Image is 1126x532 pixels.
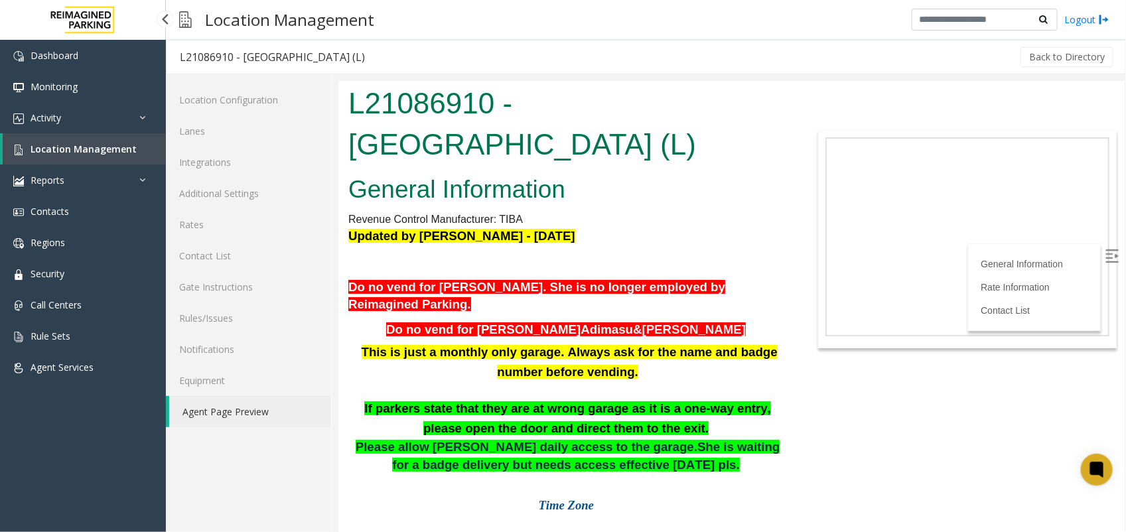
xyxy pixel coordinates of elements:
[166,271,331,302] a: Gate Instructions
[31,330,70,342] span: Rule Sets
[1099,13,1109,27] img: logout
[169,396,331,427] a: Agent Page Preview
[642,224,691,235] a: Contact List
[200,417,255,431] span: Time Zone
[13,145,24,155] img: 'icon'
[166,209,331,240] a: Rates
[48,241,242,255] span: Do no vend for [PERSON_NAME]
[31,49,78,62] span: Dashboard
[198,3,381,36] h3: Location Management
[1020,47,1113,67] button: Back to Directory
[642,178,725,188] a: General Information
[23,264,439,298] span: This is just a monthly only garage. Always ask for the name and badge number before vending.
[166,240,331,271] a: Contact List
[13,51,24,62] img: 'icon'
[13,363,24,373] img: 'icon'
[13,300,24,311] img: 'icon'
[31,361,94,373] span: Agent Services
[31,111,61,124] span: Activity
[54,359,441,391] span: She is waiting for a badge delivery but needs access effective [DATE] pls.
[31,205,69,218] span: Contacts
[200,421,255,431] a: Time Zone
[166,84,331,115] a: Location Configuration
[13,269,24,280] img: 'icon'
[642,201,711,212] a: Rate Information
[13,207,24,218] img: 'icon'
[10,199,387,231] span: Do no vend for [PERSON_NAME]. She is no longer employed by Reimagined Parking.
[13,238,24,249] img: 'icon'
[166,334,331,365] a: Notifications
[10,148,237,162] span: Updated by [PERSON_NAME] - [DATE]
[10,92,449,126] h2: General Information
[31,143,137,155] span: Location Management
[304,241,408,255] span: [PERSON_NAME]
[166,147,331,178] a: Integrations
[166,365,331,396] a: Equipment
[31,174,64,186] span: Reports
[13,332,24,342] img: 'icon'
[166,302,331,334] a: Rules/Issues
[10,2,449,84] h1: L21086910 - [GEOGRAPHIC_DATA] (L)
[242,241,295,256] span: Adimasu
[31,236,65,249] span: Regions
[17,359,359,373] span: Please allow [PERSON_NAME] daily access to the garage.
[295,241,303,255] span: &
[179,3,192,36] img: pageIcon
[13,176,24,186] img: 'icon'
[166,115,331,147] a: Lanes
[3,133,166,165] a: Location Management
[166,178,331,209] a: Additional Settings
[31,80,78,93] span: Monitoring
[1064,13,1109,27] a: Logout
[31,299,82,311] span: Call Centers
[31,267,64,280] span: Security
[10,133,184,144] span: Revenue Control Manufacturer: TIBA
[767,168,780,182] img: Open/Close Sidebar Menu
[180,48,365,66] div: L21086910 - [GEOGRAPHIC_DATA] (L)
[13,82,24,93] img: 'icon'
[13,113,24,124] img: 'icon'
[26,320,433,354] b: If parkers state that they are at wrong garage as it is a one-way entry, please open the door and...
